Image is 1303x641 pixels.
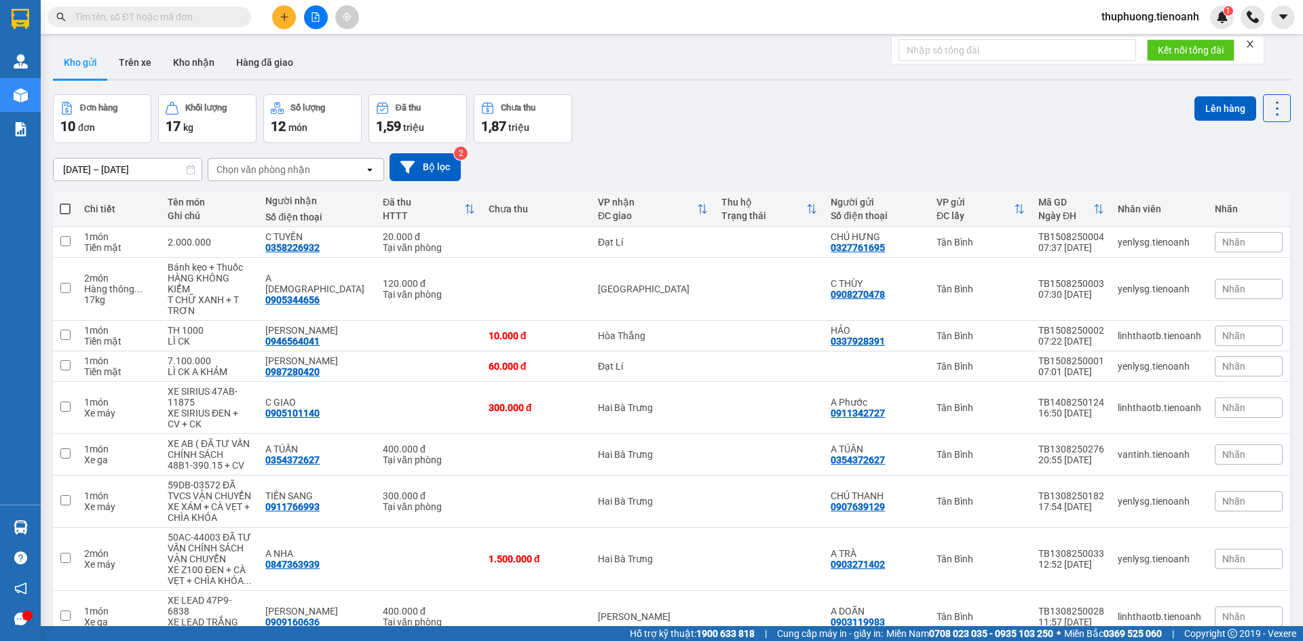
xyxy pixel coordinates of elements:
span: Nhãn [1222,361,1245,372]
div: Hai Bà Trưng [598,402,708,413]
div: Trạng thái [721,210,806,221]
div: A TRÀ [831,548,923,559]
div: 2 món [84,273,154,284]
span: Miền Nam [886,626,1053,641]
input: Nhập số tổng đài [899,39,1136,61]
div: 0337928391 [831,336,885,347]
div: Chưa thu [501,103,535,113]
div: Đạt Lí [598,361,708,372]
div: XE LEAD 47P9-6838 [168,595,252,617]
div: 1 món [84,355,154,366]
span: close [1245,39,1255,49]
button: plus [272,5,296,29]
button: caret-down [1271,5,1295,29]
div: VP gửi [937,197,1014,208]
span: Nhãn [1222,284,1245,294]
div: HTTT [383,210,464,221]
div: A TÚẤN [265,444,369,454]
span: notification [14,582,27,595]
span: Miền Bắc [1064,626,1162,641]
div: Tân Bình [937,496,1025,507]
span: search [56,12,66,22]
div: Tân Bình [937,553,1025,564]
img: warehouse-icon [14,54,28,69]
span: Nhãn [1222,611,1245,622]
div: 59DB-03572 ĐÃ TVCS VẬN CHUYỂN [168,480,252,501]
button: Trên xe [108,46,162,79]
div: 11:57 [DATE] [1038,617,1104,627]
button: Chưa thu1,87 triệu [474,94,572,143]
div: 0987280420 [265,366,320,377]
div: Tân Bình [937,402,1025,413]
button: aim [335,5,359,29]
div: [GEOGRAPHIC_DATA] [598,284,708,294]
th: Toggle SortBy [376,191,482,227]
span: caret-down [1277,11,1289,23]
div: 0905101140 [265,408,320,419]
div: 0909160636 [265,617,320,627]
div: Số điện thoại [265,212,369,222]
div: Xe máy [84,501,154,512]
sup: 2 [454,147,468,160]
div: A Phước [831,397,923,408]
div: 10.000 đ [489,330,584,341]
div: TB1508250004 [1038,231,1104,242]
span: 10 [60,118,75,134]
div: Tân Bình [937,361,1025,372]
div: Xe ga [84,454,154,465]
div: 1 món [84,490,154,501]
div: 20.000 đ [383,231,475,242]
th: Toggle SortBy [591,191,715,227]
img: warehouse-icon [14,88,28,102]
div: C GIAO [265,397,369,408]
strong: 0369 525 060 [1103,628,1162,639]
div: linhthaotb.tienoanh [1118,611,1201,622]
span: ⚪️ [1057,631,1061,636]
div: Xe máy [84,408,154,419]
div: TB1308250033 [1038,548,1104,559]
span: 12 [271,118,286,134]
span: kg [183,122,193,133]
button: Đơn hàng10đơn [53,94,151,143]
div: HẢO [831,325,923,336]
th: Toggle SortBy [930,191,1032,227]
button: Kết nối tổng đài [1147,39,1234,61]
div: 0847363939 [265,559,320,570]
div: XE LEAD TRẮNG ĐEN + CV + CK [168,617,252,638]
div: 300.000 đ [489,402,584,413]
button: Đã thu1,59 triệu [369,94,467,143]
div: C TUYỀN [265,231,369,242]
div: 0354372627 [265,454,320,465]
strong: 0708 023 035 - 0935 103 250 [929,628,1053,639]
div: Ghi chú [168,210,252,221]
div: Tiền mặt [84,336,154,347]
div: 2.000.000 [168,237,252,248]
div: linhthaotb.tienoanh [1118,402,1201,413]
span: 1,87 [481,118,506,134]
span: Nhãn [1222,402,1245,413]
div: 0903119983 [831,617,885,627]
div: VP nhận [598,197,697,208]
div: Hàng thông thường [84,284,154,294]
button: Hàng đã giao [225,46,304,79]
div: 16:50 [DATE] [1038,408,1104,419]
div: TIẾN SANG [265,490,369,501]
div: 0903271402 [831,559,885,570]
div: Tại văn phòng [383,617,475,627]
div: Tiền mặt [84,366,154,377]
div: yenlysg.tienoanh [1118,284,1201,294]
span: đơn [78,122,95,133]
div: Xe ga [84,617,154,627]
div: C XUÂN [265,325,369,336]
span: Nhãn [1222,496,1245,507]
div: A Hồng [265,273,369,294]
span: Nhãn [1222,553,1245,564]
div: Hai Bà Trưng [598,553,708,564]
div: Hai Bà Trưng [598,496,708,507]
div: T CHỮ XANH + T TRƠN [168,294,252,316]
div: ĐC giao [598,210,697,221]
div: C TRINH [265,606,369,617]
div: TB1408250124 [1038,397,1104,408]
div: 400.000 đ [383,606,475,617]
div: Khối lượng [185,103,227,113]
